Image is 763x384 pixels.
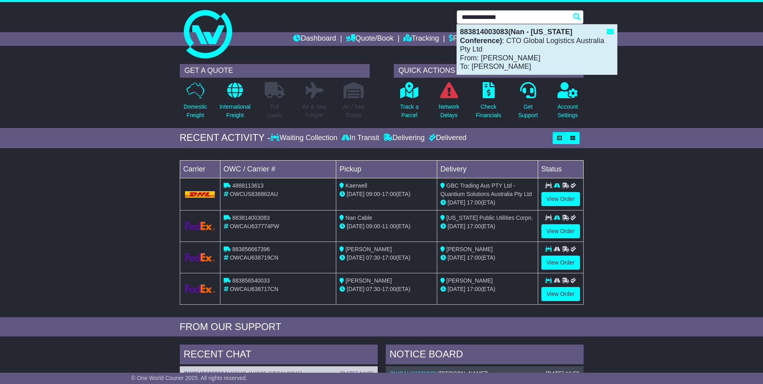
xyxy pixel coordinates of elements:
[440,370,486,377] span: [PERSON_NAME]
[381,134,427,142] div: Delivering
[180,345,378,366] div: RECENT CHAT
[475,82,502,124] a: CheckFinancials
[382,191,396,197] span: 17:00
[366,223,380,229] span: 09:00
[346,246,392,252] span: [PERSON_NAME]
[339,254,434,262] div: - (ETA)
[185,191,215,198] img: DHL.png
[457,25,617,74] div: : CTO Global Logistics Australia Pty Ltd From: [PERSON_NAME] To: [PERSON_NAME]
[449,32,485,46] a: Financials
[339,190,434,198] div: - (ETA)
[446,246,493,252] span: [PERSON_NAME]
[265,103,285,120] p: Full Loads
[347,191,364,197] span: [DATE]
[448,286,465,292] span: [DATE]
[366,286,380,292] span: 07:30
[438,103,459,120] p: Network Delays
[230,286,278,292] span: OWCAU638717CN
[541,287,580,301] a: View Order
[185,253,215,262] img: GetCarrierServiceLogo
[184,370,232,377] a: OWCUS636862AU
[440,222,535,231] div: (ETA)
[183,103,207,120] p: Domestic Freight
[467,254,481,261] span: 17:00
[440,182,532,197] span: GBC Trading Aus PTY Ltd - Quantium Solutions Australia Pty Ltd
[347,254,364,261] span: [DATE]
[390,370,580,377] div: ( )
[232,246,269,252] span: 883856667396
[293,32,336,46] a: Dashboard
[382,286,396,292] span: 17:00
[185,222,215,230] img: GetCarrierServiceLogo
[440,198,535,207] div: (ETA)
[448,223,465,229] span: [DATE]
[270,134,339,142] div: Waiting Collection
[230,254,278,261] span: OWCAU638719CN
[230,223,279,229] span: OWCAU637774PW
[346,215,372,221] span: Nan Cable
[180,132,271,144] div: RECENT ACTIVITY -
[382,223,396,229] span: 11:00
[440,254,535,262] div: (ETA)
[131,375,247,381] span: © One World Courier 2025. All rights reserved.
[438,82,459,124] a: NetworkDelays
[382,254,396,261] span: 17:00
[557,103,578,120] p: Account Settings
[467,199,481,206] span: 17:00
[346,277,392,284] span: [PERSON_NAME]
[339,134,381,142] div: In Transit
[346,32,393,46] a: Quote/Book
[180,160,220,178] td: Carrier
[339,285,434,293] div: - (ETA)
[446,277,493,284] span: [PERSON_NAME]
[448,199,465,206] span: [DATE]
[541,224,580,238] a: View Order
[180,64,370,78] div: GET A QUOTE
[446,215,533,221] span: [US_STATE] Public Utilities Corpn.
[476,103,501,120] p: Check Financials
[185,285,215,293] img: GetCarrierServiceLogo
[347,223,364,229] span: [DATE]
[180,321,584,333] div: FROM OUR SUPPORT
[460,28,572,45] strong: 883814003083(Nan - [US_STATE] Conference)
[230,191,278,197] span: OWCUS636862AU
[232,215,269,221] span: 883814003083
[184,370,374,377] div: ( )
[448,254,465,261] span: [DATE]
[366,254,380,261] span: 07:30
[400,103,419,120] p: Track a Parcel
[346,182,367,189] span: Kaerwell
[390,370,438,377] a: OWCAU638719CN
[403,32,439,46] a: Tracking
[518,103,538,120] p: Get Support
[220,160,336,178] td: OWC / Carrier #
[557,82,578,124] a: AccountSettings
[219,82,251,124] a: InternationalFreight
[183,82,207,124] a: DomesticFreight
[467,286,481,292] span: 17:00
[467,223,481,229] span: 17:00
[400,82,419,124] a: Track aParcel
[232,182,263,189] span: 4888113613
[427,134,467,142] div: Delivered
[541,256,580,270] a: View Order
[220,103,251,120] p: International Freight
[232,277,269,284] span: 883856540033
[541,192,580,206] a: View Order
[437,160,538,178] td: Delivery
[538,160,583,178] td: Status
[343,103,365,120] p: Air / Sea Depot
[347,286,364,292] span: [DATE]
[336,160,437,178] td: Pickup
[339,222,434,231] div: - (ETA)
[546,370,579,377] div: [DATE] 16:59
[302,103,326,120] p: Air & Sea Freight
[234,370,301,377] span: SMG-W4185 GBCAU0246
[440,285,535,293] div: (ETA)
[518,82,538,124] a: GetSupport
[394,64,584,78] div: QUICK ACTIONS
[386,345,584,366] div: NOTICE BOARD
[366,191,380,197] span: 09:00
[340,370,373,377] div: [DATE] 14:05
